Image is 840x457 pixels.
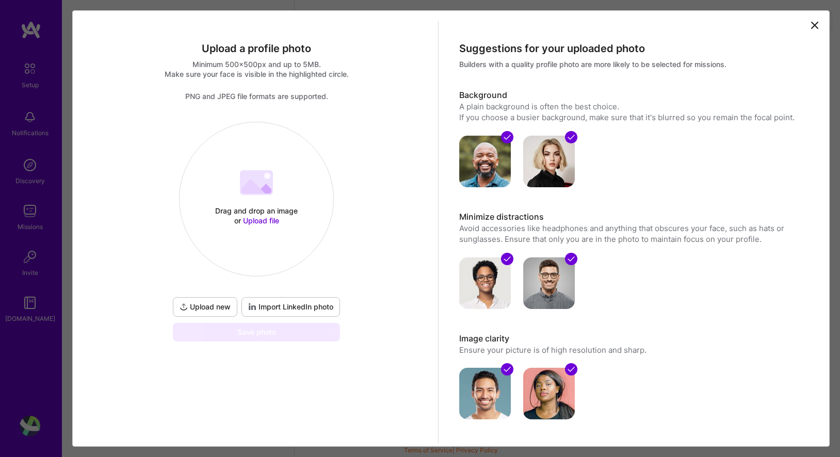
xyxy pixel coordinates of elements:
img: avatar [523,136,575,187]
button: Import LinkedIn photo [241,297,340,317]
i: icon LinkedInDarkV2 [248,303,256,311]
h3: Background [459,90,806,101]
div: A plain background is often the best choice. [459,101,806,112]
div: To import a profile photo add your LinkedIn URL to your profile. [241,297,340,317]
span: Upload new [180,302,231,312]
p: Avoid accessories like headphones and anything that obscures your face, such as hats or sunglasse... [459,223,806,245]
div: If you choose a busier background, make sure that it's blurred so you remain the focal point. [459,112,806,123]
img: avatar [523,368,575,419]
img: avatar [459,136,511,187]
img: avatar [459,368,511,419]
div: Minimum 500x500px and up to 5MB. [83,59,430,69]
h3: Minimize distractions [459,211,806,223]
div: Make sure your face is visible in the highlighted circle. [83,69,430,79]
span: Upload file [243,216,279,225]
img: avatar [459,257,511,309]
p: Ensure your picture is of high resolution and sharp. [459,345,806,355]
img: avatar [523,257,575,309]
button: Upload new [173,297,237,317]
h3: Image clarity [459,333,806,345]
div: Suggestions for your uploaded photo [459,42,806,55]
div: Upload a profile photo [83,42,430,55]
div: Drag and drop an image or [213,206,300,225]
span: Import LinkedIn photo [248,302,333,312]
div: Drag and drop an image or Upload fileUpload newImport LinkedIn photoSave photo [171,122,342,341]
i: icon UploadDark [180,303,188,311]
div: PNG and JPEG file formats are supported. [83,91,430,101]
div: Builders with a quality profile photo are more likely to be selected for missions. [459,59,806,69]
